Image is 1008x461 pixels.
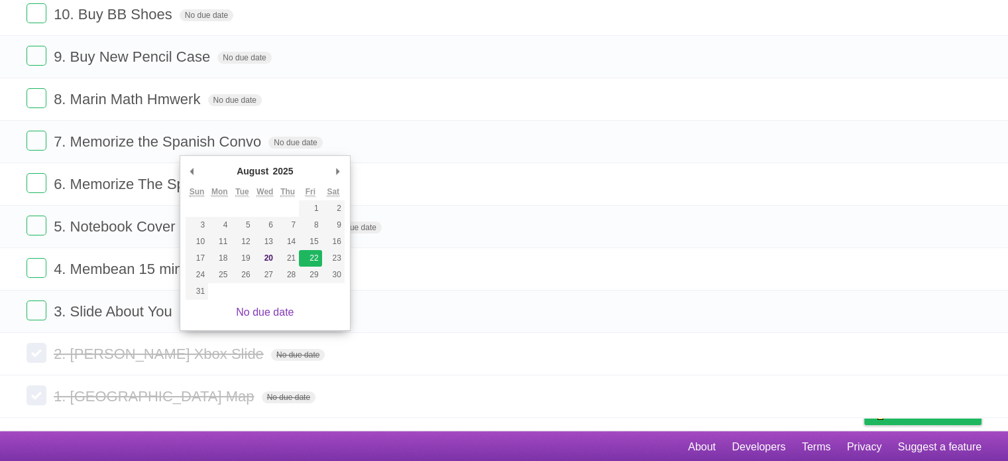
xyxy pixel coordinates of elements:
label: Done [27,258,46,278]
button: 12 [231,233,253,250]
a: Developers [732,434,785,460]
span: 4. Membean 15 minutes [54,261,213,277]
label: Done [27,385,46,405]
span: No due date [328,222,382,233]
label: Done [27,3,46,23]
abbr: Friday [306,187,315,197]
abbr: Saturday [327,187,339,197]
button: 7 [276,217,299,233]
abbr: Monday [211,187,228,197]
button: Next Month [331,161,345,181]
button: 21 [276,250,299,267]
button: 13 [254,233,276,250]
button: 25 [208,267,231,283]
button: 20 [254,250,276,267]
a: About [688,434,716,460]
button: 15 [299,233,321,250]
button: 24 [186,267,208,283]
label: Done [27,131,46,151]
button: 18 [208,250,231,267]
label: Done [27,88,46,108]
span: 9. Buy New Pencil Case [54,48,213,65]
button: Previous Month [186,161,199,181]
button: 27 [254,267,276,283]
span: 5. Notebook Cover for [PERSON_NAME] [54,218,323,235]
button: 9 [322,217,345,233]
abbr: Sunday [190,187,205,197]
span: 6. Memorize The Spanish Alphabet [54,176,284,192]
button: 28 [276,267,299,283]
a: Terms [802,434,831,460]
abbr: Thursday [280,187,295,197]
button: 30 [322,267,345,283]
span: No due date [271,349,325,361]
button: 19 [231,250,253,267]
span: 10. Buy BB Shoes [54,6,176,23]
button: 8 [299,217,321,233]
abbr: Tuesday [235,187,249,197]
span: No due date [262,391,315,403]
label: Done [27,300,46,320]
button: 22 [299,250,321,267]
span: No due date [217,52,271,64]
span: 8. Marin Math Hmwerk [54,91,203,107]
a: No due date [236,306,294,318]
label: Done [27,216,46,235]
button: 14 [276,233,299,250]
button: 6 [254,217,276,233]
button: 16 [322,233,345,250]
span: Buy me a coffee [892,401,975,425]
span: 1. [GEOGRAPHIC_DATA] Map [54,388,257,405]
label: Done [27,173,46,193]
label: Done [27,46,46,66]
span: 7. Memorize the Spanish Convo [54,133,264,150]
button: 23 [322,250,345,267]
div: August [235,161,270,181]
div: 2025 [270,161,295,181]
button: 2 [322,200,345,217]
span: No due date [208,94,262,106]
label: Done [27,343,46,363]
button: 17 [186,250,208,267]
button: 29 [299,267,321,283]
a: Suggest a feature [898,434,981,460]
button: 1 [299,200,321,217]
span: 2. [PERSON_NAME] Xbox Slide [54,346,267,362]
button: 5 [231,217,253,233]
button: 4 [208,217,231,233]
span: No due date [180,9,233,21]
span: 3. Slide About You [54,303,176,320]
abbr: Wednesday [256,187,273,197]
button: 10 [186,233,208,250]
span: No due date [268,137,322,149]
button: 11 [208,233,231,250]
button: 26 [231,267,253,283]
button: 31 [186,283,208,300]
a: Privacy [847,434,881,460]
button: 3 [186,217,208,233]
